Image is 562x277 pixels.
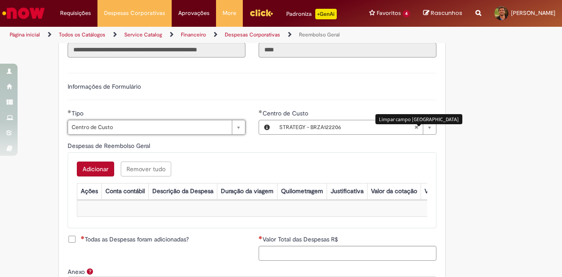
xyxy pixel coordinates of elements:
button: Centro de Custo, Visualizar este registro STRATEGY - BRZA122206 [259,120,275,134]
button: Add a row for Despesas de Reembolso Geral [77,162,114,176]
span: More [223,9,236,18]
a: STRATEGY - BRZA122206Limpar campo Centro de Custo [275,120,436,134]
th: Valor por Litro [421,183,467,199]
a: Reembolso Geral [299,31,340,38]
span: Favoritos [377,9,401,18]
label: Anexo [68,268,85,276]
a: Todos os Catálogos [59,31,105,38]
div: Padroniza [286,9,337,19]
abbr: Limpar campo Centro de Custo [410,120,423,134]
th: Descrição da Despesa [148,183,217,199]
span: Necessários [81,236,85,239]
a: Despesas Corporativas [225,31,280,38]
span: Ajuda para Anexo [85,268,95,275]
span: Tipo [72,109,85,117]
span: Valor Total das Despesas R$ [263,235,340,243]
label: Informações de Formulário [68,83,141,90]
span: Rascunhos [431,9,462,17]
th: Conta contábil [101,183,148,199]
a: Página inicial [10,31,40,38]
a: Financeiro [181,31,206,38]
img: click_logo_yellow_360x200.png [249,6,273,19]
th: Justificativa [327,183,367,199]
span: Todas as Despesas foram adicionadas? [81,235,189,244]
span: Aprovações [178,9,209,18]
span: Centro de Custo [263,109,310,117]
input: Título [68,43,245,58]
input: Código da Unidade [259,43,436,58]
input: Valor Total das Despesas R$ [259,246,436,261]
div: Limpar campo [GEOGRAPHIC_DATA] [375,114,462,124]
a: Rascunhos [423,9,462,18]
span: Necessários [259,236,263,239]
p: +GenAi [315,9,337,19]
th: Valor da cotação [367,183,421,199]
span: Despesas de Reembolso Geral [68,142,152,150]
span: Obrigatório Preenchido [68,110,72,113]
span: Requisições [60,9,91,18]
th: Ações [77,183,101,199]
img: ServiceNow [1,4,46,22]
span: [PERSON_NAME] [511,9,555,17]
span: Obrigatório Preenchido [259,110,263,113]
th: Duração da viagem [217,183,277,199]
ul: Trilhas de página [7,27,368,43]
span: Centro de Custo [72,120,227,134]
span: Despesas Corporativas [104,9,165,18]
span: STRATEGY - BRZA122206 [279,120,414,134]
th: Quilometragem [277,183,327,199]
span: 4 [403,10,410,18]
a: Service Catalog [124,31,162,38]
